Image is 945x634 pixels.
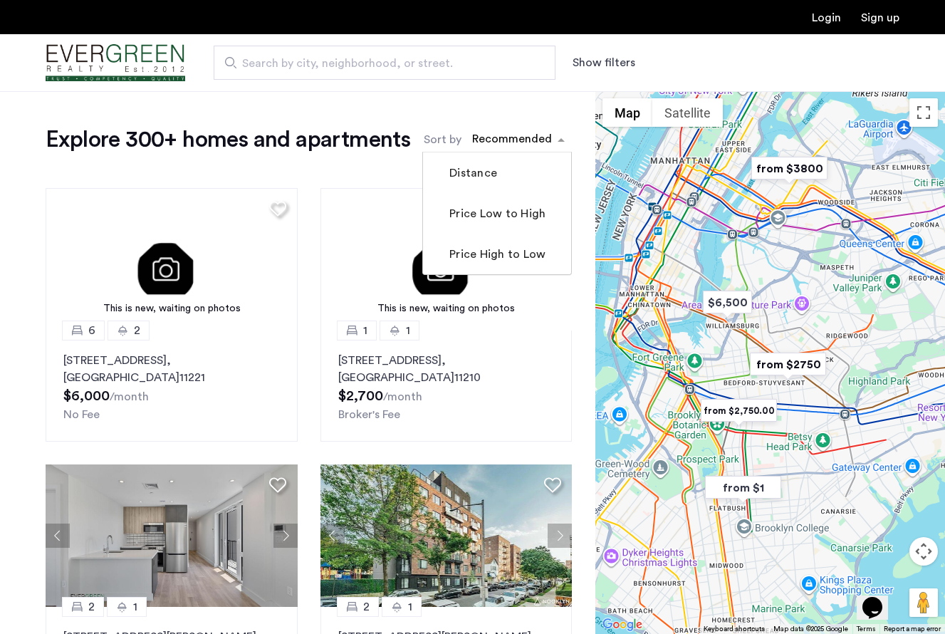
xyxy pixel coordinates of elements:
img: logo [46,36,185,90]
img: Google [599,615,646,634]
span: 2 [88,598,95,615]
span: $6,000 [63,389,110,403]
a: This is new, waiting on photos [320,188,573,331]
button: Next apartment [548,524,572,548]
div: $6,500 [697,286,758,318]
div: This is new, waiting on photos [53,301,291,316]
span: 6 [88,322,95,339]
span: 1 [408,598,412,615]
div: Recommended [470,130,552,151]
sub: /month [383,391,422,402]
button: Show or hide filters [573,54,635,71]
div: from $2,750.00 [695,395,783,427]
a: Open this area in Google Maps (opens a new window) [599,615,646,634]
span: Map data ©2025 Google [773,625,848,633]
a: Login [812,12,841,24]
button: Previous apartment [320,524,345,548]
div: This is new, waiting on photos [328,301,565,316]
button: Next apartment [273,524,298,548]
span: 1 [406,322,410,339]
div: from $2750 [744,348,832,380]
p: [STREET_ADDRESS] 11221 [63,352,280,386]
h1: Explore 300+ homes and apartments [46,125,410,154]
button: Keyboard shortcuts [704,624,765,634]
label: Price High to Low [447,246,545,263]
button: Show street map [602,98,652,127]
a: 62[STREET_ADDRESS], [GEOGRAPHIC_DATA]11221No Fee [46,331,298,442]
img: 3.gif [320,188,573,331]
label: Price Low to High [447,205,545,222]
span: 2 [363,598,370,615]
span: 1 [363,322,367,339]
span: $2,700 [338,389,383,403]
label: Sort by [424,131,461,148]
a: Registration [861,12,899,24]
button: Drag Pegman onto the map to open Street View [909,588,938,617]
div: from $3800 [746,152,833,185]
iframe: chat widget [857,577,902,620]
a: Cazamio Logo [46,36,185,90]
span: 1 [133,598,137,615]
span: Search by city, neighborhood, or street. [242,55,516,72]
label: Distance [447,165,497,182]
sub: /month [110,391,149,402]
a: This is new, waiting on photos [46,188,298,331]
ng-select: sort-apartment [465,127,572,152]
img: 66a1adb6-6608-43dd-a245-dc7333f8b390_638824126198252652.jpeg [46,464,298,607]
button: Map camera controls [909,537,938,566]
input: Apartment Search [214,46,555,80]
a: 11[STREET_ADDRESS], [GEOGRAPHIC_DATA]11210Broker's Fee [320,331,573,442]
span: No Fee [63,409,100,420]
span: Broker's Fee [338,409,400,420]
p: [STREET_ADDRESS] 11210 [338,352,555,386]
button: Previous apartment [46,524,70,548]
button: Toggle fullscreen view [909,98,938,127]
button: Show satellite imagery [652,98,723,127]
a: Report a map error [884,624,941,634]
a: Terms [857,624,875,634]
div: from $1 [699,472,787,504]
ng-dropdown-panel: Options list [422,152,572,275]
img: 3_638313384672223653.jpeg [320,464,573,607]
span: 2 [134,322,140,339]
img: 3.gif [46,188,298,331]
